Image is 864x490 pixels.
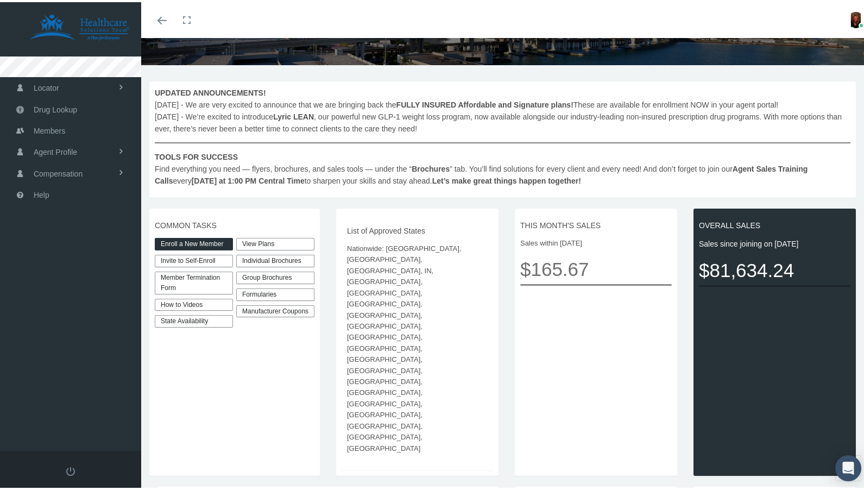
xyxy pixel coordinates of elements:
span: Sales since joining on [DATE] [699,236,850,248]
img: HEALTHCARE SOLUTIONS TEAM, LLC [14,12,144,39]
b: TOOLS FOR SUCCESS [155,150,238,159]
span: $81,634.24 [699,253,850,283]
div: Individual Brochures [236,253,314,265]
span: Locator [34,76,59,96]
span: List of Approved States [347,223,488,235]
span: Drug Lookup [34,97,77,118]
span: Compensation [34,161,83,182]
img: S_Profile_Picture_10259.jpg [848,10,864,26]
b: Lyric LEAN [273,110,314,119]
a: Manufacturer Coupons [236,303,314,316]
span: Nationwide: [GEOGRAPHIC_DATA], [GEOGRAPHIC_DATA], [GEOGRAPHIC_DATA], IN, [GEOGRAPHIC_DATA], [GEOG... [347,241,488,452]
div: Group Brochures [236,269,314,282]
a: How to Videos [155,297,233,309]
a: Enroll a New Member [155,236,233,248]
span: Members [34,118,65,139]
a: View Plans [236,236,314,248]
span: Help [34,183,49,203]
b: [DATE] at 1:00 PM Central Time [192,174,305,183]
b: UPDATED ANNOUNCEMENTS! [155,86,266,95]
b: Let’s make great things happen together! [432,174,581,183]
span: Sales within [DATE] [520,236,672,247]
div: Open Intercom Messenger [835,453,861,479]
span: [DATE] - We are very excited to announce that we are bringing back the These are available for en... [155,85,850,185]
span: Agent Profile [34,140,77,160]
a: State Availability [155,313,233,325]
a: Invite to Self-Enroll [155,253,233,265]
div: Formularies [236,286,314,299]
span: OVERALL SALES [699,217,850,229]
span: THIS MONTH'S SALES [520,217,672,229]
a: Member Termination Form [155,269,233,292]
b: FULLY INSURED Affordable and Signature plans! [396,98,573,107]
span: $165.67 [520,252,672,282]
span: COMMON TASKS [155,217,314,229]
b: Brochures [412,162,450,171]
